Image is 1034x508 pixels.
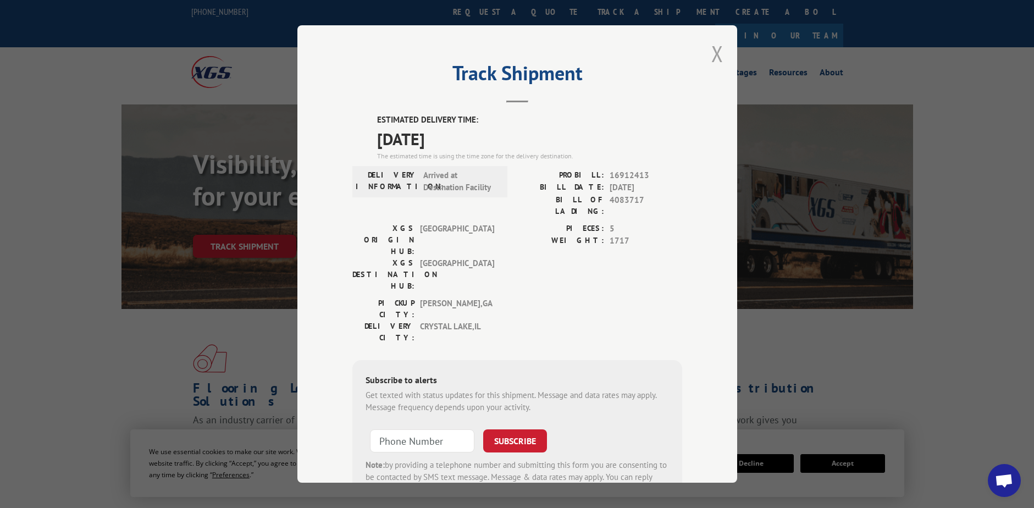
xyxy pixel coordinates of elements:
[366,460,385,470] strong: Note:
[610,169,682,182] span: 16912413
[517,181,604,194] label: BILL DATE:
[517,169,604,182] label: PROBILL:
[420,257,494,292] span: [GEOGRAPHIC_DATA]
[420,321,494,344] span: CRYSTAL LAKE , IL
[517,194,604,217] label: BILL OF LADING:
[377,151,682,161] div: The estimated time is using the time zone for the delivery destination.
[366,389,669,414] div: Get texted with status updates for this shipment. Message and data rates may apply. Message frequ...
[352,65,682,86] h2: Track Shipment
[483,429,547,452] button: SUBSCRIBE
[420,297,494,321] span: [PERSON_NAME] , GA
[377,114,682,126] label: ESTIMATED DELIVERY TIME:
[711,39,723,68] button: Close modal
[356,169,418,194] label: DELIVERY INFORMATION:
[610,181,682,194] span: [DATE]
[423,169,497,194] span: Arrived at Destination Facility
[517,223,604,235] label: PIECES:
[352,257,414,292] label: XGS DESTINATION HUB:
[366,459,669,496] div: by providing a telephone number and submitting this form you are consenting to be contacted by SM...
[988,464,1021,497] a: Open chat
[352,297,414,321] label: PICKUP CITY:
[352,223,414,257] label: XGS ORIGIN HUB:
[517,235,604,247] label: WEIGHT:
[377,126,682,151] span: [DATE]
[610,223,682,235] span: 5
[370,429,474,452] input: Phone Number
[610,194,682,217] span: 4083717
[610,235,682,247] span: 1717
[366,373,669,389] div: Subscribe to alerts
[420,223,494,257] span: [GEOGRAPHIC_DATA]
[352,321,414,344] label: DELIVERY CITY:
